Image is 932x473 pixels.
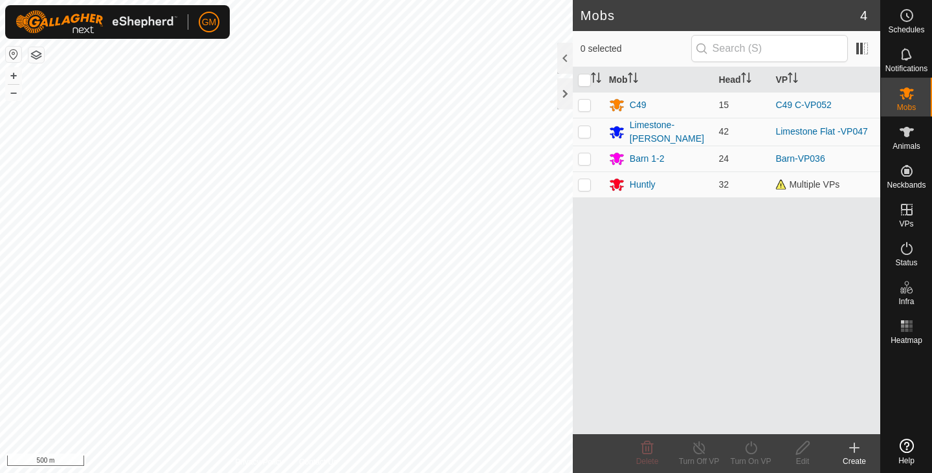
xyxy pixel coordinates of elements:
[898,298,914,305] span: Infra
[788,74,798,85] p-sorticon: Activate to sort
[887,181,926,189] span: Neckbands
[581,8,860,23] h2: Mobs
[630,98,647,112] div: C49
[604,67,714,93] th: Mob
[202,16,217,29] span: GM
[718,100,729,110] span: 15
[299,456,337,468] a: Contact Us
[691,35,848,62] input: Search (S)
[235,456,283,468] a: Privacy Policy
[16,10,177,34] img: Gallagher Logo
[741,74,751,85] p-sorticon: Activate to sort
[6,85,21,100] button: –
[898,457,915,465] span: Help
[899,220,913,228] span: VPs
[630,118,709,146] div: Limestone-[PERSON_NAME]
[718,126,729,137] span: 42
[630,178,656,192] div: Huntly
[881,434,932,470] a: Help
[636,457,659,466] span: Delete
[775,126,867,137] a: Limestone Flat -VP047
[713,67,770,93] th: Head
[725,456,777,467] div: Turn On VP
[775,100,831,110] a: C49 C-VP052
[770,67,880,93] th: VP
[893,142,920,150] span: Animals
[888,26,924,34] span: Schedules
[673,456,725,467] div: Turn Off VP
[895,259,917,267] span: Status
[897,104,916,111] span: Mobs
[775,179,839,190] span: Multiple VPs
[6,68,21,83] button: +
[718,179,729,190] span: 32
[630,152,665,166] div: Barn 1-2
[581,42,691,56] span: 0 selected
[591,74,601,85] p-sorticon: Activate to sort
[891,336,922,344] span: Heatmap
[828,456,880,467] div: Create
[775,153,825,164] a: Barn-VP036
[860,6,867,25] span: 4
[628,74,638,85] p-sorticon: Activate to sort
[777,456,828,467] div: Edit
[6,47,21,62] button: Reset Map
[28,47,44,63] button: Map Layers
[718,153,729,164] span: 24
[885,65,927,72] span: Notifications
